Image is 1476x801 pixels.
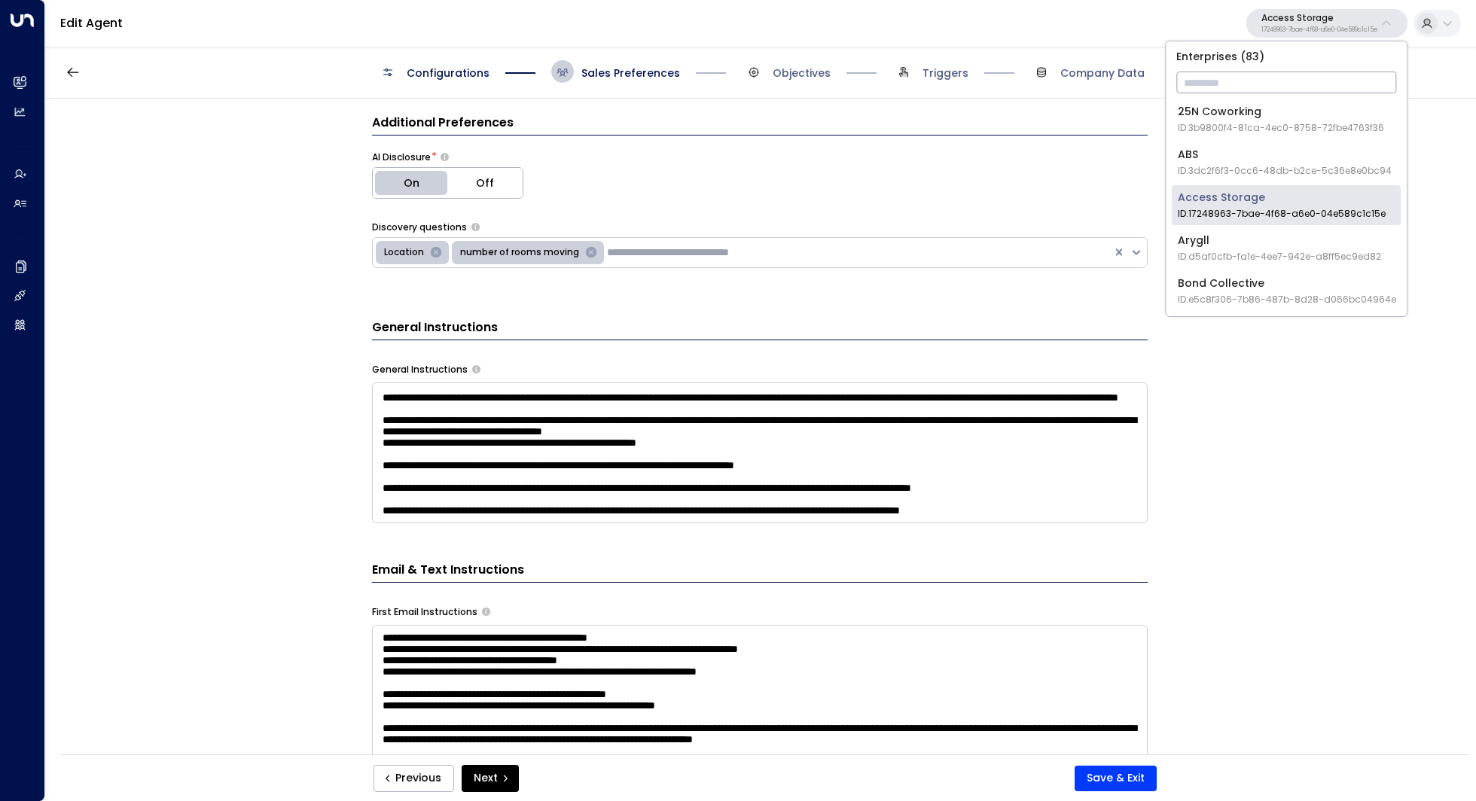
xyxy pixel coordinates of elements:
[472,365,480,373] button: Provide any specific instructions you want the agent to follow when responding to leads. This app...
[372,363,468,376] label: General Instructions
[581,244,601,262] div: Remove number of rooms moving
[372,221,467,234] label: Discovery questions
[1178,104,1384,135] div: 25N Coworking
[372,605,477,619] label: First Email Instructions
[372,151,431,164] label: AI Disclosure
[773,65,831,81] span: Objectives
[372,561,1148,583] h3: Email & Text Instructions
[1178,164,1392,178] span: ID: 3dc2f6f3-0cc6-48db-b2ce-5c36e8e0bc94
[922,65,968,81] span: Triggers
[373,168,448,198] button: On
[1178,233,1381,263] div: Arygll
[1075,766,1157,791] button: Save & Exit
[372,318,1148,340] h3: General Instructions
[1178,121,1384,135] span: ID: 3b9800f4-81ca-4ec0-8758-72fbe4763f36
[441,152,449,162] button: Choose whether the agent should proactively disclose its AI nature in communications or only reve...
[462,765,519,792] button: Next
[426,244,446,262] div: Remove Location
[60,14,123,32] a: Edit Agent
[447,168,523,198] button: Off
[1178,250,1381,263] span: ID: d5af0cfb-fa1e-4ee7-942e-a8ff5ec9ed82
[482,608,490,616] button: Specify instructions for the agent's first email only, such as introductory content, special offe...
[1178,147,1392,178] div: ABS
[1178,293,1396,306] span: ID: e5c8f306-7b86-487b-8d28-d066bc04964e
[1178,276,1396,306] div: Bond Collective
[1178,190,1386,221] div: Access Storage
[372,114,1148,136] h3: Additional Preferences
[374,765,454,792] button: Previous
[1178,207,1386,221] span: ID: 17248963-7bae-4f68-a6e0-04e589c1c15e
[1261,27,1377,33] p: 17248963-7bae-4f68-a6e0-04e589c1c15e
[471,223,480,231] button: Select the types of questions the agent should use to engage leads in initial emails. These help ...
[456,244,581,262] div: number of rooms moving
[1261,14,1377,23] p: Access Storage
[380,244,426,262] div: Location
[372,167,523,199] div: Platform
[1060,65,1145,81] span: Company Data
[1246,9,1407,38] button: Access Storage17248963-7bae-4f68-a6e0-04e589c1c15e
[407,65,489,81] span: Configurations
[581,65,680,81] span: Sales Preferences
[1172,47,1401,65] p: Enterprises ( 83 )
